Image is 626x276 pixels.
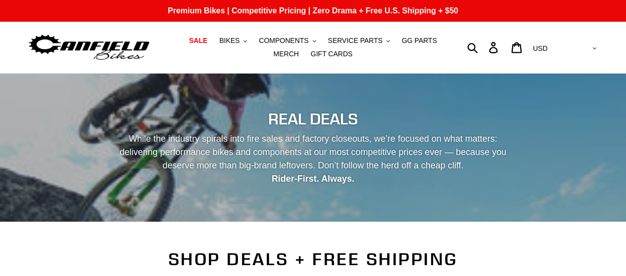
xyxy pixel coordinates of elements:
[254,34,321,47] button: COMPONENTS
[269,47,304,61] a: MERCH
[214,34,252,47] button: BIKES
[402,37,437,45] span: GG PARTS
[219,37,240,45] span: BIKES
[259,37,308,45] span: COMPONENTS
[27,32,151,63] img: Canfield Bikes
[274,50,299,58] span: MERCH
[111,132,516,186] p: While the industry spirals into fire sales and factory closeouts, we’re focused on what matters: ...
[189,37,207,45] span: SALE
[184,34,212,47] a: SALE
[397,34,442,47] a: GG PARTS
[328,37,383,45] span: SERVICE PARTS
[44,249,583,270] h2: SHOP DEALS + FREE SHIPPING
[306,47,358,61] a: GIFT CARDS
[323,34,395,47] button: SERVICE PARTS
[311,50,353,58] span: GIFT CARDS
[272,174,354,184] strong: Rider-First. Always.
[44,110,583,128] h2: REAL DEALS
